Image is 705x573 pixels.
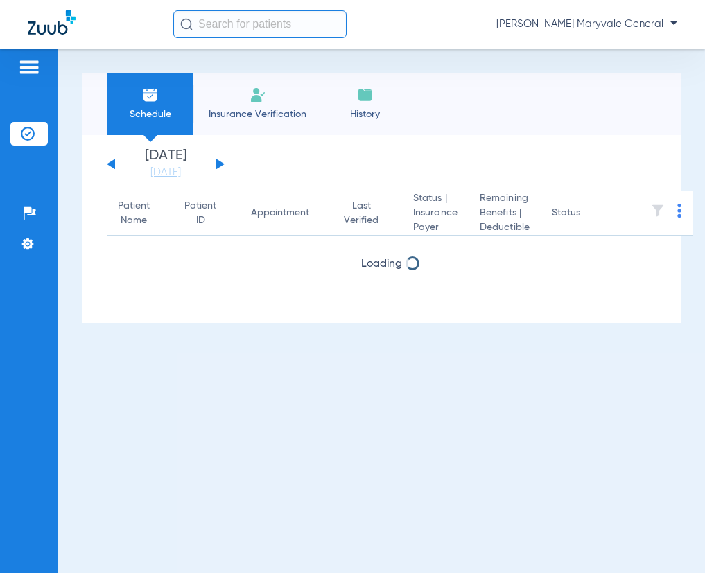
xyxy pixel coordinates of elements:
[496,17,677,31] span: [PERSON_NAME] Maryvale General
[118,199,162,228] div: Patient Name
[251,206,309,220] div: Appointment
[250,87,266,103] img: Manual Insurance Verification
[184,199,229,228] div: Patient ID
[402,191,469,236] th: Status |
[541,191,634,236] th: Status
[18,59,40,76] img: hamburger-icon
[184,199,216,228] div: Patient ID
[413,206,458,235] span: Insurance Payer
[332,107,398,121] span: History
[124,166,207,179] a: [DATE]
[124,149,207,179] li: [DATE]
[344,199,391,228] div: Last Verified
[118,199,150,228] div: Patient Name
[357,87,374,103] img: History
[469,191,541,236] th: Remaining Benefits |
[361,258,402,270] span: Loading
[344,199,378,228] div: Last Verified
[173,10,347,38] input: Search for patients
[651,204,665,218] img: filter.svg
[204,107,311,121] span: Insurance Verification
[251,206,322,220] div: Appointment
[142,87,159,103] img: Schedule
[28,10,76,35] img: Zuub Logo
[180,18,193,30] img: Search Icon
[480,220,530,235] span: Deductible
[117,107,183,121] span: Schedule
[677,204,681,218] img: group-dot-blue.svg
